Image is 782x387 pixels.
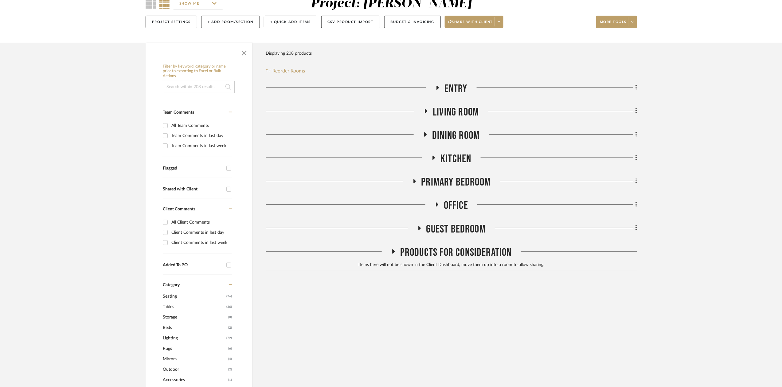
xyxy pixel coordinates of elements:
div: Displaying 208 products [266,47,312,60]
span: Rugs [163,343,227,354]
div: Items here will not be shown in the Client Dashboard, move them up into a room to allow sharing. [266,262,637,268]
span: Storage [163,312,227,322]
span: (8) [228,312,232,322]
span: Products For Consideration [400,246,512,259]
button: More tools [596,16,637,28]
button: Budget & Invoicing [384,16,441,28]
button: Share with client [445,16,504,28]
span: Guest Bedroom [426,223,486,236]
div: Team Comments in last week [171,141,230,151]
span: Team Comments [163,110,194,115]
span: (76) [226,291,232,301]
span: Outdoor [163,364,227,375]
input: Search within 208 results [163,81,235,93]
span: Reorder Rooms [273,67,305,75]
span: Kitchen [440,152,471,166]
div: Client Comments in last day [171,228,230,237]
span: Dining Room [432,129,479,142]
span: Seating [163,291,225,302]
span: Tables [163,302,225,312]
div: Shared with Client [163,187,223,192]
span: Share with client [448,20,493,29]
span: Primary Bedroom [421,176,491,189]
span: Mirrors [163,354,227,364]
h6: Filter by keyword, category or name prior to exporting to Excel or Bulk Actions [163,64,235,79]
div: All Team Comments [171,121,230,131]
div: All Client Comments [171,217,230,227]
button: Project Settings [146,16,197,28]
span: Accessories [163,375,227,385]
span: Entry [444,82,467,96]
div: Added To PO [163,263,223,268]
span: (2) [228,365,232,374]
button: + Add Room/Section [201,16,260,28]
button: Close [238,46,250,58]
span: (72) [226,333,232,343]
div: Team Comments in last day [171,131,230,141]
span: Beds [163,322,227,333]
span: (36) [226,302,232,312]
div: Flagged [163,166,223,171]
div: Client Comments in last week [171,238,230,248]
button: + Quick Add Items [264,16,317,28]
span: (2) [228,323,232,333]
span: (6) [228,344,232,354]
span: (1) [228,375,232,385]
span: (4) [228,354,232,364]
span: Client Comments [163,207,195,211]
button: Reorder Rooms [266,67,305,75]
span: Lighting [163,333,225,343]
span: Living Room [433,106,479,119]
span: Office [444,199,468,212]
button: CSV Product Import [321,16,380,28]
span: Category [163,283,180,288]
span: More tools [600,20,627,29]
